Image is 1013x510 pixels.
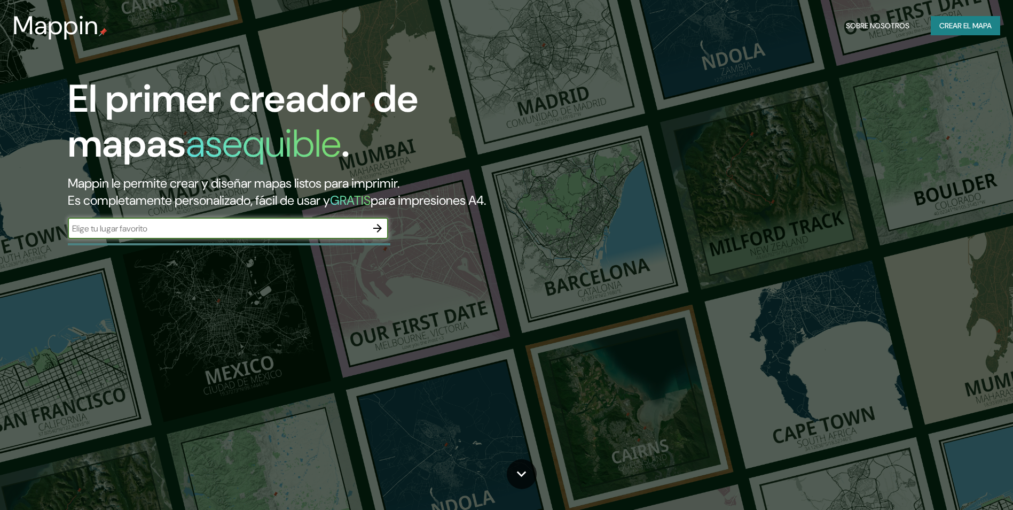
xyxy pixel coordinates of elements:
[186,119,341,168] h1: asequible
[846,19,909,33] font: Sobre nosotros
[68,222,367,235] input: Elige tu lugar favorito
[68,175,575,209] h2: Mappin le permite crear y diseñar mapas listos para imprimir. Es completamente personalizado, fác...
[99,28,107,36] img: mappin-pin
[13,11,99,41] h3: Mappin
[931,16,1000,36] button: Crear el mapa
[939,19,992,33] font: Crear el mapa
[842,16,914,36] button: Sobre nosotros
[330,192,371,208] h5: GRATIS
[68,76,575,175] h1: El primer creador de mapas .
